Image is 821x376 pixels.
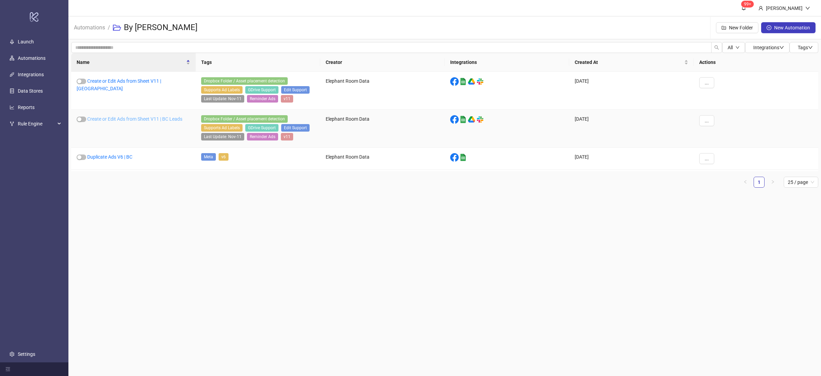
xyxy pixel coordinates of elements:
li: Next Page [767,177,778,188]
span: Reminder Ads [247,95,278,103]
button: ... [699,77,714,88]
span: 25 / page [788,177,814,187]
a: Data Stores [18,88,43,94]
li: Previous Page [740,177,751,188]
span: ... [705,156,709,161]
span: down [808,45,813,50]
div: Elephant Room Data [320,110,445,148]
span: fork [10,121,14,126]
button: Tagsdown [790,42,818,53]
button: Integrationsdown [745,42,790,53]
span: menu-fold [5,367,10,372]
span: Supports Ad Labels [201,124,243,132]
a: Create or Edit Ads from Sheet V11 | BC Leads [87,116,182,122]
span: GDrive Support [245,86,278,94]
sup: 1697 [741,1,754,8]
div: [PERSON_NAME] [763,4,805,12]
span: Rule Engine [18,117,55,131]
button: left [740,177,751,188]
span: New Automation [774,25,810,30]
span: down [779,45,784,50]
span: Dropbox Folder / Asset placement detection [201,115,288,123]
span: Supports Ad Labels [201,86,243,94]
button: New Folder [716,22,758,33]
span: Edit Support [281,124,310,132]
span: All [728,45,733,50]
button: Alldown [722,42,745,53]
span: Meta [201,153,216,161]
span: Reminder Ads [247,133,278,140]
span: ... [705,80,709,85]
div: Elephant Room Data [320,72,445,110]
span: Created At [575,58,683,66]
th: Tags [196,53,320,72]
span: user [758,6,763,11]
span: Last Update: Nov-11 [201,133,244,140]
a: 1 [754,177,764,187]
span: folder-open [113,24,121,32]
a: Duplicate Ads V6 | BC [87,154,132,160]
div: [DATE] [569,110,694,148]
span: bell [741,5,746,10]
span: Name [77,58,185,66]
span: plus-circle [767,25,771,30]
span: GDrive Support [245,124,278,132]
a: Settings [18,351,35,357]
a: Launch [18,39,34,44]
span: down [735,45,740,50]
span: v11 [281,133,293,140]
span: New Folder [729,25,753,30]
div: Elephant Room Data [320,148,445,170]
button: ... [699,153,714,164]
h3: By [PERSON_NAME] [124,22,197,33]
span: Dropbox Folder / Asset placement detection [201,77,288,85]
span: ... [705,118,709,123]
a: Integrations [18,72,44,77]
li: / [108,17,110,39]
span: Tags [798,45,813,50]
button: ... [699,115,714,126]
a: Automations [18,55,45,61]
th: Created At [569,53,694,72]
span: search [714,45,719,50]
span: Integrations [753,45,784,50]
th: Creator [320,53,445,72]
div: Page Size [784,177,818,188]
span: left [743,180,747,184]
span: right [771,180,775,184]
div: [DATE] [569,148,694,170]
span: v6 [219,153,229,161]
a: Reports [18,105,35,110]
span: Last Update: Nov-11 [201,95,244,103]
a: Create or Edit Ads from Sheet V11 | [GEOGRAPHIC_DATA] [77,78,161,91]
div: [DATE] [569,72,694,110]
th: Integrations [445,53,569,72]
th: Actions [694,53,818,72]
span: Edit Support [281,86,310,94]
button: right [767,177,778,188]
span: down [805,6,810,11]
li: 1 [754,177,765,188]
th: Name [71,53,196,72]
span: v11 [281,95,293,103]
span: folder-add [721,25,726,30]
a: Automations [73,23,106,31]
button: New Automation [761,22,816,33]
